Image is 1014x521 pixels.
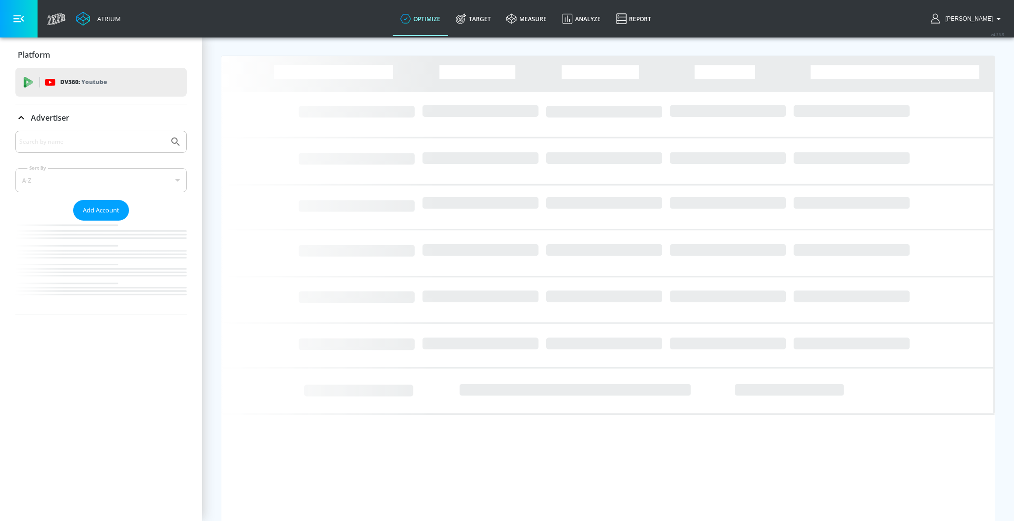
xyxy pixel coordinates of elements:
[27,165,48,171] label: Sort By
[18,50,50,60] p: Platform
[941,15,993,22] span: login as: veronica.hernandez@zefr.com
[15,221,187,314] nav: list of Advertiser
[15,68,187,97] div: DV360: Youtube
[608,1,659,36] a: Report
[15,131,187,314] div: Advertiser
[60,77,107,87] p: DV360:
[554,1,608,36] a: Analyze
[93,14,121,23] div: Atrium
[83,205,119,216] span: Add Account
[991,32,1004,37] span: v 4.33.5
[15,41,187,68] div: Platform
[19,136,165,148] input: Search by name
[15,104,187,131] div: Advertiser
[393,1,448,36] a: optimize
[73,200,129,221] button: Add Account
[931,13,1004,25] button: [PERSON_NAME]
[81,77,107,87] p: Youtube
[15,168,187,192] div: A-Z
[499,1,554,36] a: measure
[76,12,121,26] a: Atrium
[448,1,499,36] a: Target
[31,112,69,123] p: Advertiser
